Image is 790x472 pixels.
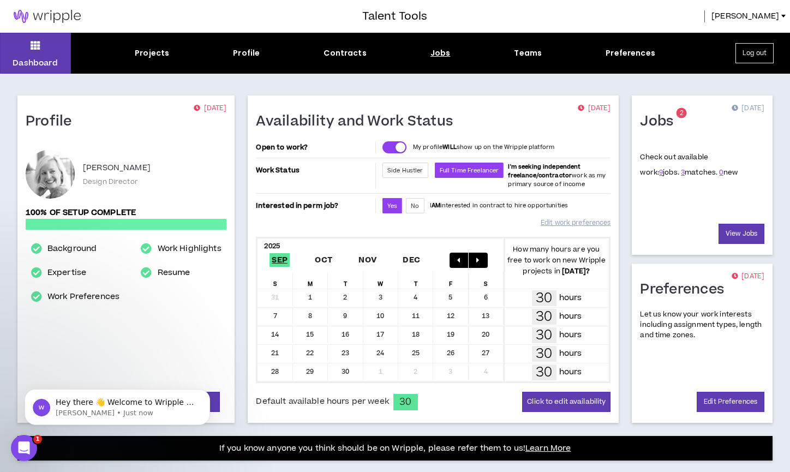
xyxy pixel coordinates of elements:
[33,435,42,444] span: 1
[681,168,717,177] span: matches.
[328,272,363,289] div: T
[525,443,571,454] a: Learn More
[578,103,611,114] p: [DATE]
[135,47,169,59] div: Projects
[26,150,75,199] div: Becky E.
[47,290,119,303] a: Work Preferences
[13,57,58,69] p: Dashboard
[559,310,582,322] p: hours
[26,207,226,219] p: 100% of setup complete
[514,47,542,59] div: Teams
[256,198,373,213] p: Interested in perm job?
[363,272,398,289] div: W
[8,366,226,443] iframe: Intercom notifications message
[256,396,388,408] span: Default available hours per week
[313,253,334,267] span: Oct
[432,201,440,210] strong: AM
[158,242,222,255] a: Work Highlights
[194,103,226,114] p: [DATE]
[258,272,292,289] div: S
[430,47,451,59] div: Jobs
[522,392,611,412] button: Click to edit availability
[442,143,457,151] strong: WILL
[640,152,738,177] p: Check out available work:
[640,281,732,298] h1: Preferences
[398,272,433,289] div: T
[681,168,685,177] a: 3
[387,202,397,210] span: Yes
[719,168,723,177] a: 0
[256,113,461,130] h1: Availability and Work Status
[640,113,681,130] h1: Jobs
[719,168,738,177] span: new
[219,442,571,455] p: If you know anyone you think should be on Wripple, please refer them to us!
[659,168,679,177] span: jobs.
[293,272,328,289] div: M
[158,266,190,279] a: Resume
[732,271,764,282] p: [DATE]
[677,108,687,118] sup: 2
[469,272,504,289] div: S
[562,266,590,276] b: [DATE] ?
[413,143,554,152] p: My profile show up on the Wripple platform
[711,10,779,22] span: [PERSON_NAME]
[400,253,422,267] span: Dec
[362,8,427,25] h3: Talent Tools
[83,162,151,175] p: [PERSON_NAME]
[559,348,582,360] p: hours
[11,435,37,461] iframe: Intercom live chat
[732,103,764,114] p: [DATE]
[256,163,373,178] p: Work Status
[411,202,419,210] span: No
[640,309,764,341] p: Let us know your work interests including assignment types, length and time zones.
[697,392,764,412] a: Edit Preferences
[256,143,373,152] p: Open to work?
[430,201,568,210] p: I interested in contract to hire opportunities
[719,224,764,244] a: View Jobs
[559,329,582,341] p: hours
[47,266,86,279] a: Expertise
[559,292,582,304] p: hours
[324,47,366,59] div: Contracts
[47,242,97,255] a: Background
[508,163,606,188] span: work as my primary source of income
[606,47,655,59] div: Preferences
[680,109,684,118] span: 2
[735,43,774,63] button: Log out
[26,113,80,130] h1: Profile
[559,366,582,378] p: hours
[387,166,423,175] span: Side Hustler
[270,253,290,267] span: Sep
[433,272,468,289] div: F
[508,163,580,180] b: I'm seeking independent freelance/contractor
[264,241,280,251] b: 2025
[356,253,379,267] span: Nov
[541,213,611,232] a: Edit work preferences
[659,168,663,177] a: 9
[233,47,260,59] div: Profile
[504,244,609,277] p: How many hours are you free to work on new Wripple projects in
[83,177,138,187] p: Design Director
